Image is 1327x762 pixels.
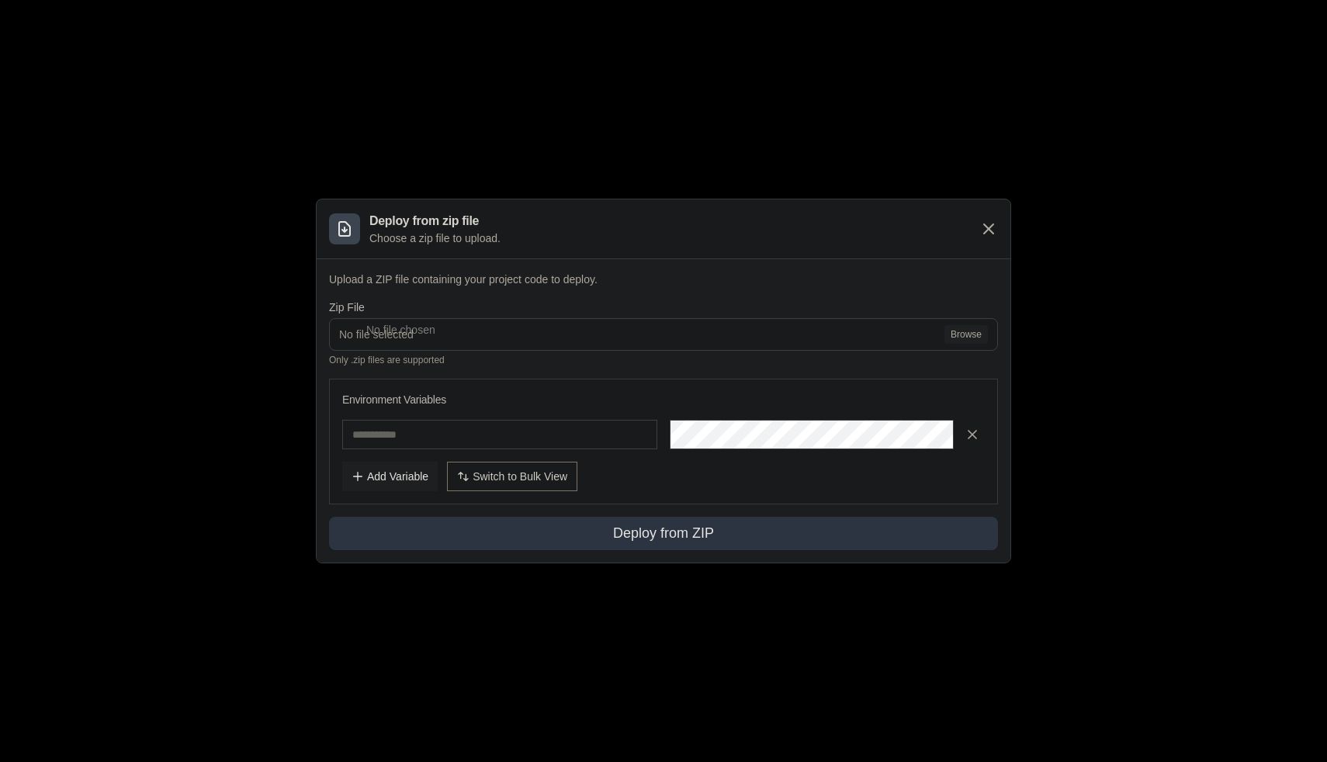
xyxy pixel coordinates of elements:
[369,212,501,230] h3: Deploy from zip file
[342,392,985,407] h3: Environment Variables
[473,469,567,484] span: Switch to Bulk View
[329,354,998,366] p: Only .zip files are supported
[329,517,998,550] button: Deploy from ZIP
[369,230,501,246] p: Choose a zip file to upload.
[447,462,577,491] button: Switch to Bulk View
[342,462,438,491] button: Add Variable
[329,318,998,351] input: No file selected Browse
[329,300,998,315] label: Zip File
[329,272,998,287] p: Upload a ZIP file containing your project code to deploy.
